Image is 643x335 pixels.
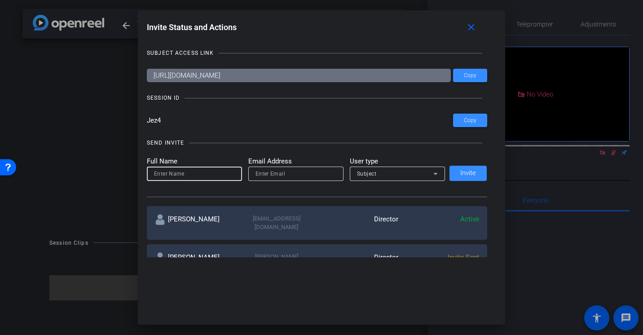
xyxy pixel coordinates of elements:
[453,69,487,82] button: Copy
[350,156,445,167] mat-label: User type
[464,117,476,124] span: Copy
[453,114,487,127] button: Copy
[236,252,317,287] div: [PERSON_NAME][EMAIL_ADDRESS][PERSON_NAME][DOMAIN_NAME]
[317,214,398,232] div: Director
[357,171,377,177] span: Subject
[154,168,235,179] input: Enter Name
[147,138,184,147] div: SEND INVITE
[317,252,398,287] div: Director
[464,72,476,79] span: Copy
[147,93,180,102] div: SESSION ID
[155,214,236,232] div: [PERSON_NAME]
[448,253,479,261] span: Invite Sent
[466,22,477,33] mat-icon: close
[236,214,317,232] div: [EMAIL_ADDRESS][DOMAIN_NAME]
[147,48,214,57] div: SUBJECT ACCESS LINK
[147,156,242,167] mat-label: Full Name
[155,252,236,287] div: [PERSON_NAME]
[147,93,487,102] openreel-title-line: SESSION ID
[147,138,487,147] openreel-title-line: SEND INVITE
[255,168,336,179] input: Enter Email
[147,48,487,57] openreel-title-line: SUBJECT ACCESS LINK
[147,19,487,35] div: Invite Status and Actions
[460,215,479,223] span: Active
[248,156,344,167] mat-label: Email Address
